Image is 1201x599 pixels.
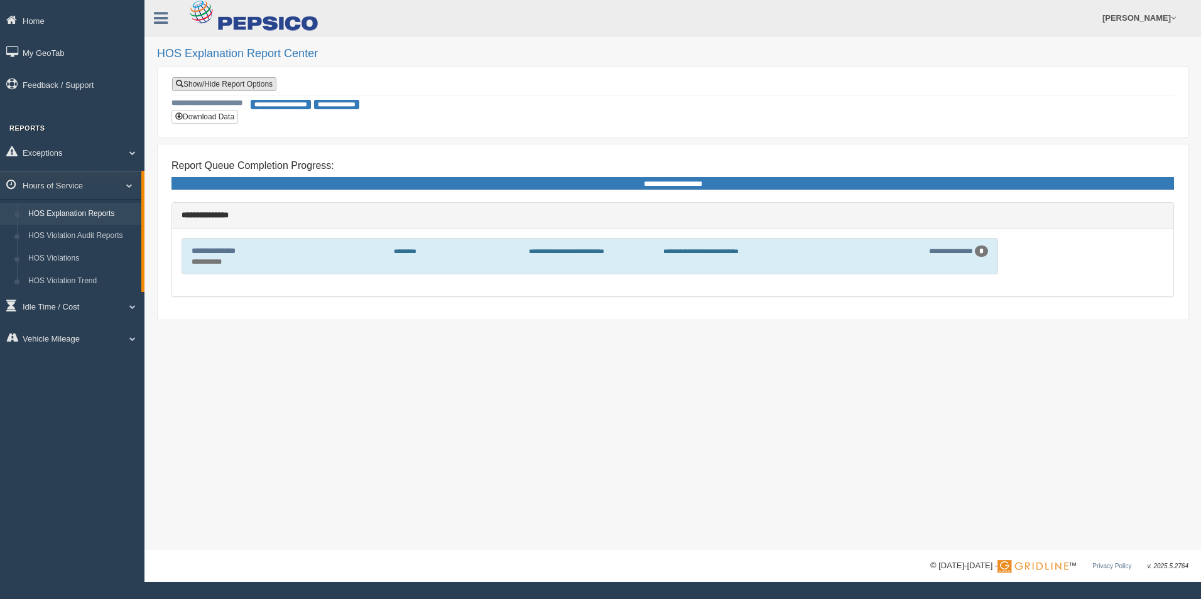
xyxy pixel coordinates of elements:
a: HOS Violation Trend [23,270,141,293]
a: HOS Violations [23,247,141,270]
div: © [DATE]-[DATE] - ™ [930,559,1188,573]
a: Show/Hide Report Options [172,77,276,91]
img: Gridline [997,560,1068,573]
a: HOS Explanation Reports [23,203,141,225]
a: Privacy Policy [1092,563,1131,569]
span: v. 2025.5.2764 [1148,563,1188,569]
button: Download Data [171,110,238,124]
a: HOS Violation Audit Reports [23,225,141,247]
h2: HOS Explanation Report Center [157,48,1188,60]
h4: Report Queue Completion Progress: [171,160,1174,171]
